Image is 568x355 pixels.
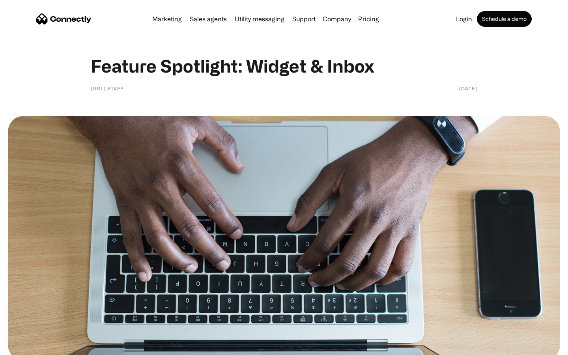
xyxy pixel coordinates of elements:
aside: Language selected: English [8,341,47,352]
a: Schedule a demo [477,11,532,27]
a: Support [289,16,319,22]
ul: Language list [16,341,47,352]
a: Pricing [355,16,382,22]
a: Utility messaging [232,16,288,22]
a: Login [453,16,475,22]
a: Sales agents [187,16,230,22]
div: Company [323,13,351,24]
h1: Feature Spotlight: Widget & Inbox [91,55,477,77]
a: Marketing [149,16,185,22]
div: [DATE] [459,84,477,92]
div: [URL] staff [91,84,123,92]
